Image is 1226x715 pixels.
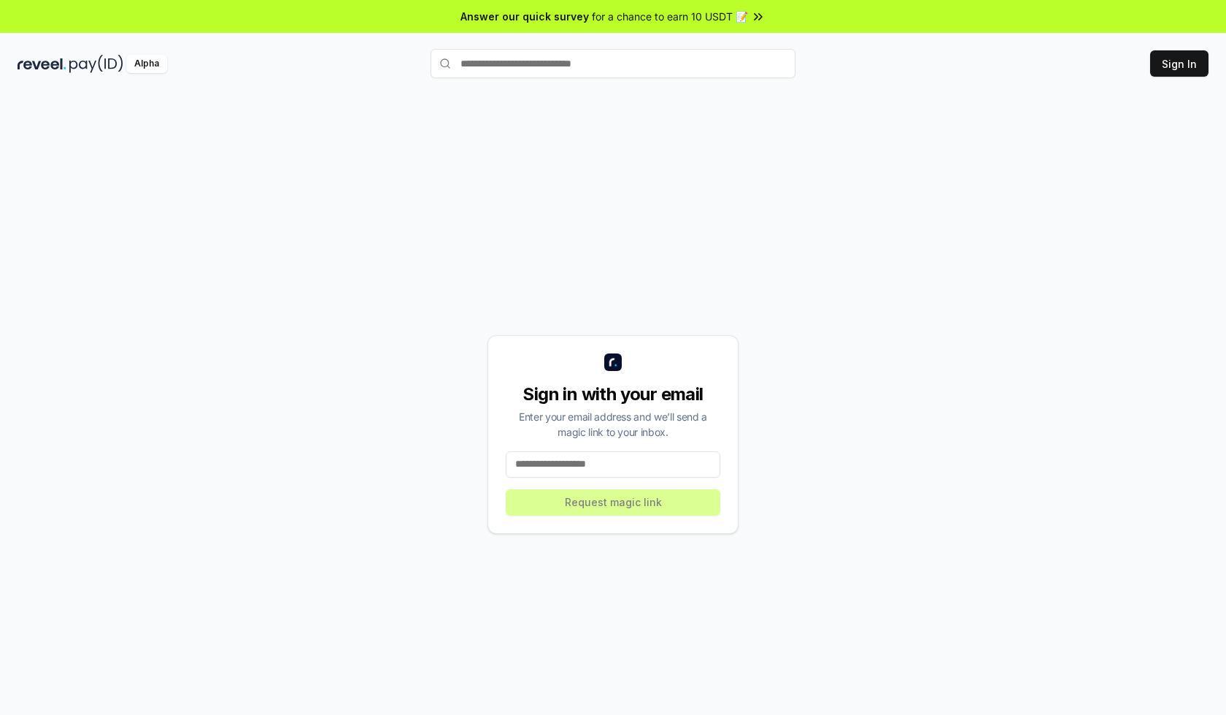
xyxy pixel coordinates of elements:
[460,9,589,24] span: Answer our quick survey
[1150,50,1208,77] button: Sign In
[126,55,167,73] div: Alpha
[69,55,123,73] img: pay_id
[604,353,622,371] img: logo_small
[18,55,66,73] img: reveel_dark
[506,409,720,440] div: Enter your email address and we’ll send a magic link to your inbox.
[592,9,748,24] span: for a chance to earn 10 USDT 📝
[506,383,720,406] div: Sign in with your email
